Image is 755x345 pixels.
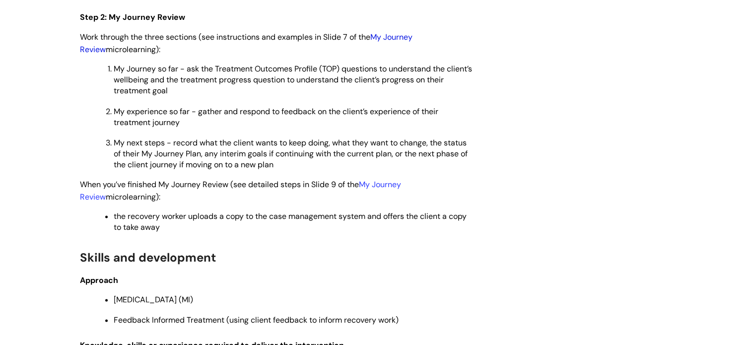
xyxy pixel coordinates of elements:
span: Work through the three sections (see instructions and examples in Slide 7 of the microlearning): [80,32,412,55]
span: Feedback Informed Treatment (using client feedback to inform recovery work) [114,315,399,325]
span: Skills and development [80,250,216,265]
span: When you’ve finished My Journey Review (see detailed steps in Slide 9 of the microlearning): [80,179,401,202]
span: the recovery worker uploads a copy to the case management system and offers the client a copy to ... [114,211,467,232]
span: My Journey so far - ask the Treatment Outcomes Profile (TOP) questions to understand the client’s... [114,64,472,96]
span: My experience so far - gather and respond to feedback on the client’s experience of their treatme... [114,106,438,128]
a: My Journey Review [80,179,401,202]
span: Step 2: My Journey Review [80,12,185,22]
span: My next steps - record what the client wants to keep doing, what they want to change, the status ... [114,138,468,170]
span: [MEDICAL_DATA] (MI) [114,294,193,305]
span: Approach [80,275,118,285]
